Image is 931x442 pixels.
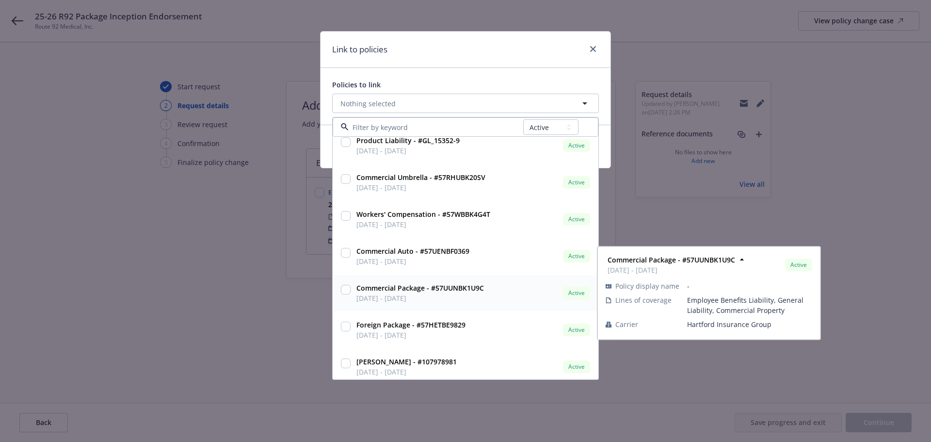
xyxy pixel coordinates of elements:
span: [DATE] - [DATE] [356,293,484,303]
span: [DATE] - [DATE] [356,146,460,156]
span: Active [567,326,586,334]
span: Hartford Insurance Group [687,319,812,329]
span: Employee Benefits Liability, General Liability, Commercial Property [687,295,812,315]
span: Policies to link [332,80,381,89]
span: [DATE] - [DATE] [356,182,485,193]
span: [DATE] - [DATE] [356,330,465,340]
span: - [687,281,812,291]
span: Active [567,141,586,150]
span: [DATE] - [DATE] [356,367,457,377]
a: close [587,43,599,55]
span: Active [567,362,586,371]
strong: Commercial Auto - #57UENBF0369 [356,246,469,256]
strong: Foreign Package - #57HETBE9829 [356,320,465,329]
button: Nothing selected [332,94,599,113]
strong: Commercial Umbrella - #57RHUBK20SV [356,173,485,182]
strong: Product Liability - #GL_15352-9 [356,136,460,145]
strong: [PERSON_NAME] - #107978981 [356,357,457,366]
span: Carrier [615,319,638,329]
span: Active [567,178,586,187]
span: Lines of coverage [615,295,672,305]
span: Active [567,252,586,261]
span: Policy display name [615,281,679,291]
strong: Commercial Package - #57UUNBK1U9C [356,283,484,293]
h1: Link to policies [332,43,387,56]
span: Nothing selected [340,98,396,109]
span: [DATE] - [DATE] [608,265,735,275]
span: Active [567,289,586,297]
span: [DATE] - [DATE] [356,256,469,266]
span: [DATE] - [DATE] [356,219,490,229]
input: Filter by keyword [349,122,523,132]
span: Active [567,215,586,224]
span: Active [789,261,808,269]
strong: Commercial Package - #57UUNBK1U9C [608,255,735,264]
strong: Workers' Compensation - #57WBBK4G4T [356,210,490,219]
